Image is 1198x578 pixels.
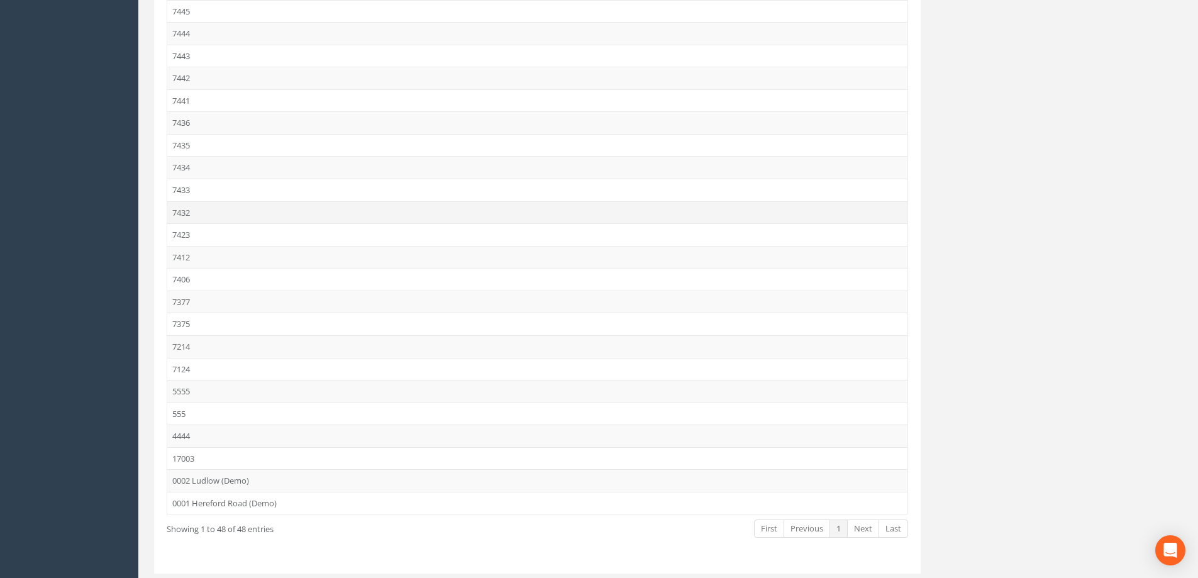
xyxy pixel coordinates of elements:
td: 7412 [167,246,907,269]
td: 7124 [167,358,907,381]
td: 555 [167,403,907,425]
td: 0002 Ludlow (Demo) [167,469,907,492]
td: 5555 [167,380,907,403]
a: First [754,520,784,538]
a: Previous [784,520,830,538]
td: 7406 [167,268,907,291]
td: 7377 [167,291,907,313]
a: 1 [829,520,848,538]
td: 7436 [167,111,907,134]
div: Open Intercom Messenger [1155,535,1185,565]
td: 7444 [167,22,907,45]
td: 7375 [167,313,907,335]
td: 7435 [167,134,907,157]
td: 0001 Hereford Road (Demo) [167,492,907,514]
td: 7442 [167,67,907,89]
td: 7443 [167,45,907,67]
a: Next [847,520,879,538]
td: 7441 [167,89,907,112]
td: 7423 [167,223,907,246]
td: 17003 [167,447,907,470]
div: Showing 1 to 48 of 48 entries [167,518,465,535]
td: 7434 [167,156,907,179]
td: 4444 [167,425,907,447]
a: Last [879,520,908,538]
td: 7433 [167,179,907,201]
td: 7214 [167,335,907,358]
td: 7432 [167,201,907,224]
